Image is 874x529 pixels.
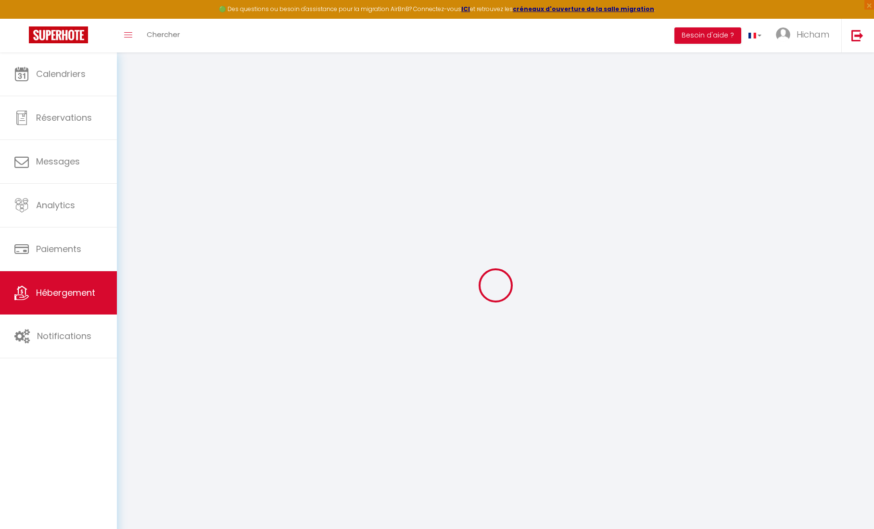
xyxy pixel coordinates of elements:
[851,29,863,41] img: logout
[36,155,80,167] span: Messages
[36,287,95,299] span: Hébergement
[833,486,867,522] iframe: Chat
[139,19,187,52] a: Chercher
[513,5,654,13] a: créneaux d'ouverture de la salle migration
[36,243,81,255] span: Paiements
[776,27,790,42] img: ...
[674,27,741,44] button: Besoin d'aide ?
[36,199,75,211] span: Analytics
[461,5,470,13] a: ICI
[36,112,92,124] span: Réservations
[37,330,91,342] span: Notifications
[797,28,829,40] span: Hicham
[147,29,180,39] span: Chercher
[29,26,88,43] img: Super Booking
[36,68,86,80] span: Calendriers
[769,19,841,52] a: ... Hicham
